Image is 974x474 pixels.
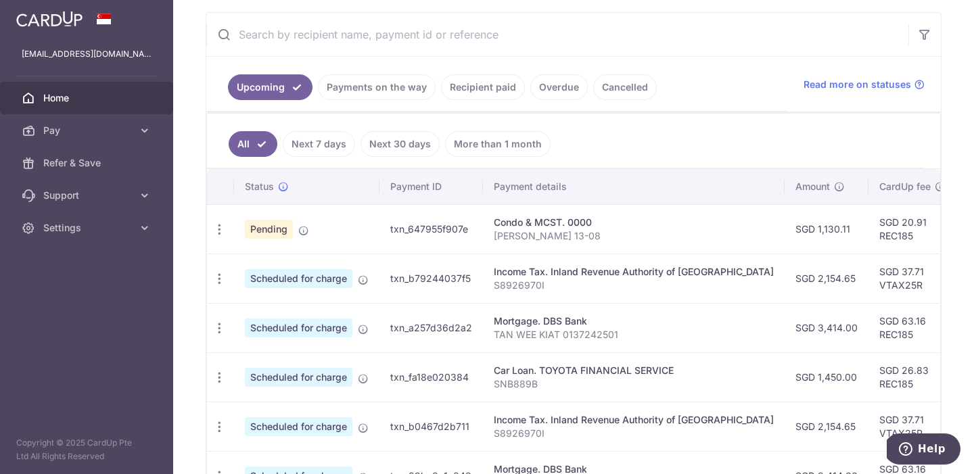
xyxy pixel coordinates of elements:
td: txn_a257d36d2a2 [379,303,483,352]
a: Next 30 days [361,131,440,157]
span: Scheduled for charge [245,269,352,288]
input: Search by recipient name, payment id or reference [206,13,908,56]
span: Amount [795,180,830,193]
div: Condo & MCST. 0000 [494,216,774,229]
p: TAN WEE KIAT 0137242501 [494,328,774,341]
td: txn_647955f907e [379,204,483,254]
div: Car Loan. TOYOTA FINANCIAL SERVICE [494,364,774,377]
th: Payment details [483,169,785,204]
td: SGD 63.16 REC185 [868,303,956,352]
div: Mortgage. DBS Bank [494,314,774,328]
div: Income Tax. Inland Revenue Authority of [GEOGRAPHIC_DATA] [494,413,774,427]
a: Next 7 days [283,131,355,157]
img: CardUp [16,11,83,27]
td: SGD 2,154.65 [785,402,868,451]
a: Upcoming [228,74,312,100]
p: S8926970I [494,427,774,440]
p: [PERSON_NAME] 13-08 [494,229,774,243]
td: SGD 1,450.00 [785,352,868,402]
td: SGD 37.71 VTAX25R [868,402,956,451]
a: More than 1 month [445,131,551,157]
td: SGD 3,414.00 [785,303,868,352]
a: Cancelled [593,74,657,100]
p: SNB889B [494,377,774,391]
iframe: Opens a widget where you can find more information [887,433,960,467]
span: Scheduled for charge [245,318,352,337]
td: SGD 2,154.65 [785,254,868,303]
span: Pay [43,124,133,137]
td: txn_b0467d2b711 [379,402,483,451]
span: Status [245,180,274,193]
span: Scheduled for charge [245,368,352,387]
td: txn_fa18e020384 [379,352,483,402]
a: Overdue [530,74,588,100]
th: Payment ID [379,169,483,204]
a: Read more on statuses [804,78,925,91]
div: Income Tax. Inland Revenue Authority of [GEOGRAPHIC_DATA] [494,265,774,279]
span: CardUp fee [879,180,931,193]
td: SGD 37.71 VTAX25R [868,254,956,303]
span: Read more on statuses [804,78,911,91]
p: S8926970I [494,279,774,292]
a: All [229,131,277,157]
span: Support [43,189,133,202]
span: Home [43,91,133,105]
span: Settings [43,221,133,235]
span: Refer & Save [43,156,133,170]
td: SGD 1,130.11 [785,204,868,254]
td: SGD 26.83 REC185 [868,352,956,402]
a: Recipient paid [441,74,525,100]
span: Scheduled for charge [245,417,352,436]
span: Pending [245,220,293,239]
a: Payments on the way [318,74,436,100]
td: txn_b79244037f5 [379,254,483,303]
p: [EMAIL_ADDRESS][DOMAIN_NAME] [22,47,152,61]
td: SGD 20.91 REC185 [868,204,956,254]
